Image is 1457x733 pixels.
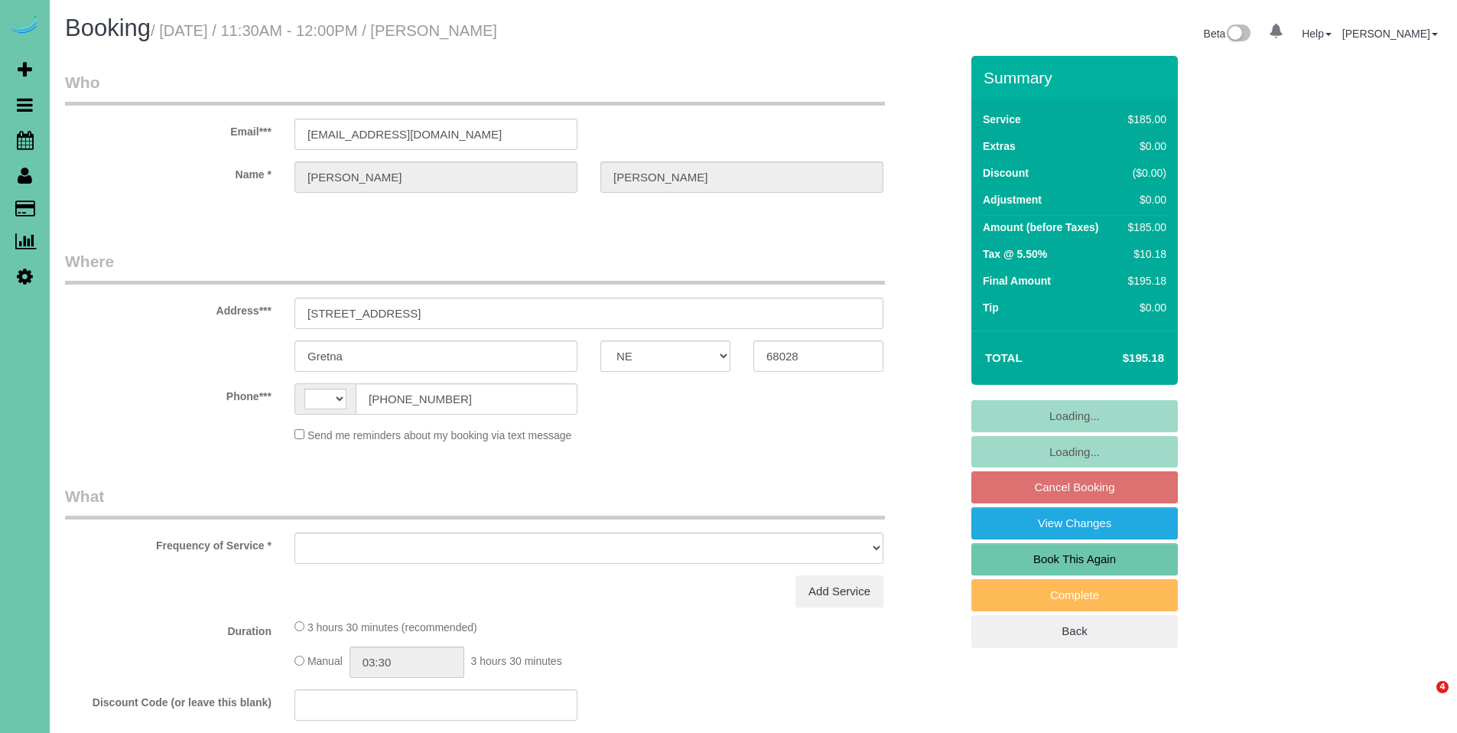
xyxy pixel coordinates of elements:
[307,656,343,668] span: Manual
[54,161,283,182] label: Name *
[65,250,885,285] legend: Where
[54,618,283,639] label: Duration
[1122,165,1166,181] div: ($0.00)
[1342,28,1438,40] a: [PERSON_NAME]
[983,192,1042,207] label: Adjustment
[1122,300,1166,315] div: $0.00
[971,543,1178,575] a: Book This Again
[1436,681,1449,693] span: 4
[983,300,999,315] label: Tip
[307,621,477,634] span: 3 hours 30 minutes (recommended)
[65,15,151,41] span: Booking
[1122,273,1166,288] div: $195.18
[1302,28,1332,40] a: Help
[983,165,1029,181] label: Discount
[1122,138,1166,154] div: $0.00
[1122,220,1166,235] div: $185.00
[1122,192,1166,207] div: $0.00
[1204,28,1251,40] a: Beta
[971,615,1178,647] a: Back
[54,689,283,710] label: Discount Code (or leave this blank)
[985,351,1023,364] strong: Total
[983,112,1021,127] label: Service
[471,656,562,668] span: 3 hours 30 minutes
[1077,352,1164,365] h4: $195.18
[1405,681,1442,718] iframe: Intercom live chat
[65,71,885,106] legend: Who
[1225,24,1250,44] img: New interface
[983,138,1016,154] label: Extras
[983,273,1051,288] label: Final Amount
[54,533,283,553] label: Frequency of Service *
[984,69,1170,86] h3: Summary
[983,220,1098,235] label: Amount (before Taxes)
[795,575,883,608] a: Add Service
[983,246,1047,262] label: Tax @ 5.50%
[307,429,572,441] span: Send me reminders about my booking via text message
[9,15,40,37] img: Automaid Logo
[151,22,497,39] small: / [DATE] / 11:30AM - 12:00PM / [PERSON_NAME]
[971,507,1178,539] a: View Changes
[1122,246,1166,262] div: $10.18
[65,485,885,520] legend: What
[1122,112,1166,127] div: $185.00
